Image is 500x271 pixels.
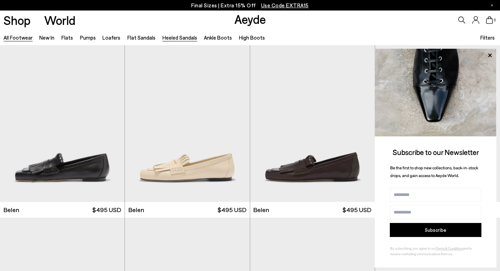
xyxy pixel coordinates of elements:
a: High Boots [239,34,265,41]
a: Belen $495 USD [250,202,375,218]
span: By subscribing, you agree to our [390,246,436,250]
span: Navigate to /collections/ss25-final-sizes [261,2,309,8]
span: Subscribe to our Newsletter [393,148,479,156]
a: All Footwear [4,34,33,41]
a: Terms & Conditions [436,246,463,250]
a: Loafers [102,34,120,41]
a: Heeled Sandals [162,34,197,41]
img: Belen Tassel Loafers [125,45,249,202]
a: 0 [486,16,493,24]
a: New In [39,34,54,41]
span: Be the first to shop new collections, back-in-stock drops, and gain access to Aeyde World. [390,165,478,178]
span: $495 USD [342,205,371,214]
img: Belen Tassel Loafers [375,45,500,202]
img: ca3f721fb6ff708a270709c41d776025.jpg [375,49,496,136]
span: 0 [493,18,496,22]
a: Ankle Boots [204,34,232,41]
a: Pumps [80,34,96,41]
span: Belen [4,205,19,214]
a: Flat Sandals [127,34,155,41]
a: Flats [61,34,73,41]
a: World [44,14,75,26]
img: Belen Tassel Loafers [250,45,375,202]
button: Subscribe [390,223,481,237]
a: Shop [4,14,31,26]
span: Belen [253,205,269,214]
a: Belen $495 USD [125,202,249,218]
span: Filters [480,34,495,41]
span: $495 USD [218,205,246,214]
div: 2 / 6 [125,45,249,202]
p: Final Sizes | Extra 15% Off [191,1,309,10]
a: Aeyde [234,12,266,26]
span: Belen [128,205,144,214]
span: $495 USD [92,205,121,214]
img: Belen Tassel Loafers [125,45,249,202]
